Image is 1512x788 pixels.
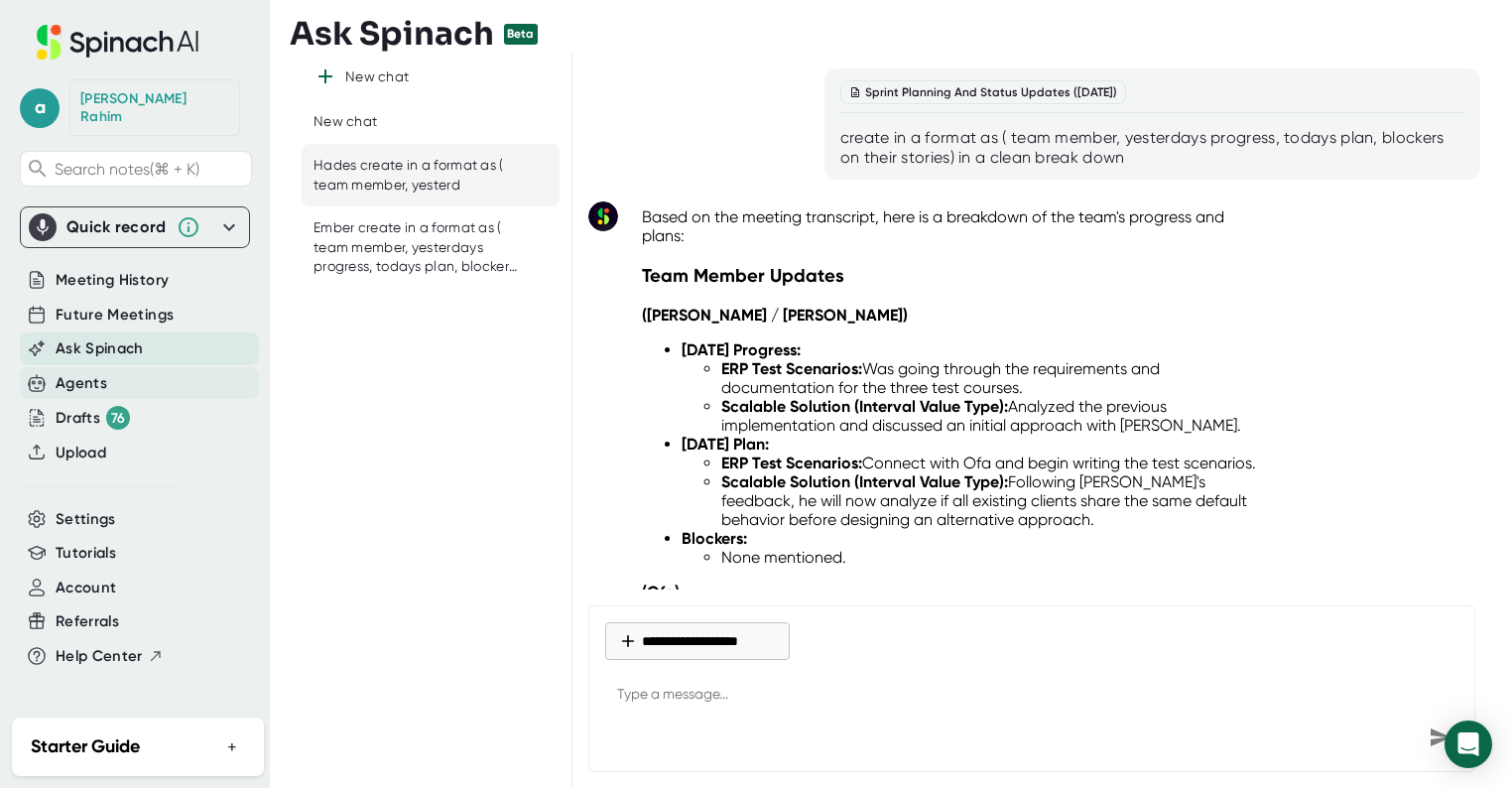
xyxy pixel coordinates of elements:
[56,372,107,395] button: Agents
[56,508,116,531] button: Settings
[345,68,409,86] div: New chat
[642,264,844,287] strong: Team Member Updates
[56,542,116,565] button: Tutorials
[721,397,1008,416] strong: Scalable Solution (Interval Value Type):
[80,90,229,125] div: Abdul Rahim
[721,359,862,378] strong: ERP Test Scenarios:
[56,645,164,668] button: Help Center
[66,217,167,237] div: Quick record
[721,359,1266,397] li: Was going through the requirements and documentation for the three test courses.
[290,15,494,53] h3: Ask Spinach
[642,207,1266,245] p: Based on the meeting transcript, here is a breakdown of the team's progress and plans:
[642,583,680,601] strong: (Ofa)
[56,610,119,633] button: Referrals
[314,218,518,277] div: Ember create in a format as ( team member, yesterdays progress, todays plan, blockers on their st...
[56,442,106,464] button: Upload
[721,472,1008,491] strong: Scalable Solution (Interval Value Type):
[1423,720,1458,755] div: Send message
[721,548,1266,567] li: None mentioned.
[56,577,116,599] button: Account
[20,88,60,128] span: a
[840,80,1126,104] div: Sprint Planning And Status Updates ([DATE])
[56,406,130,430] div: Drafts
[314,112,377,132] div: New chat
[682,340,801,359] strong: [DATE] Progress:
[721,454,1266,472] li: Connect with Ofa and begin writing the test scenarios.
[840,128,1464,168] div: create in a format as ( team member, yesterdays progress, todays plan, blockers on their stories)...
[504,24,538,45] div: Beta
[56,304,174,327] button: Future Meetings
[314,156,518,195] div: Hades create in a format as ( team member, yesterd
[721,472,1266,529] li: Following [PERSON_NAME]'s feedback, he will now analyze if all existing clients share the same de...
[55,160,199,179] span: Search notes (⌘ + K)
[682,435,769,454] strong: [DATE] Plan:
[721,454,862,472] strong: ERP Test Scenarios:
[31,733,140,760] h2: Starter Guide
[1445,721,1492,768] div: Open Intercom Messenger
[56,269,169,292] button: Meeting History
[29,207,241,247] div: Quick record
[56,337,144,360] button: Ask Spinach
[642,306,908,325] strong: ([PERSON_NAME] / [PERSON_NAME])
[56,645,143,668] span: Help Center
[106,406,130,430] div: 76
[682,529,747,548] strong: Blockers:
[56,406,130,430] button: Drafts 76
[219,732,245,761] button: +
[721,397,1266,435] li: Analyzed the previous implementation and discussed an initial approach with [PERSON_NAME].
